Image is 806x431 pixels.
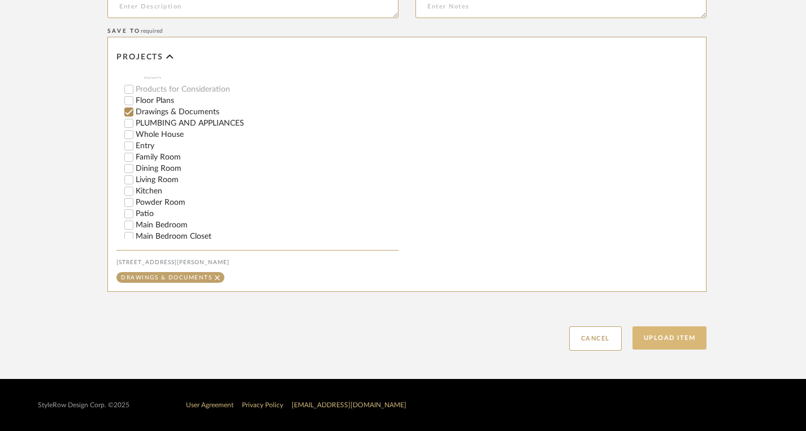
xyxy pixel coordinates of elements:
[107,28,707,35] div: Save To
[242,402,283,408] a: Privacy Policy
[136,108,398,116] label: Drawings & Documents
[569,326,622,351] button: Cancel
[186,402,233,408] a: User Agreement
[136,165,398,173] label: Dining Room
[136,131,398,139] label: Whole House
[136,221,398,229] label: Main Bedroom
[136,187,398,195] label: Kitchen
[116,53,163,62] span: Projects
[38,401,129,410] div: StyleRow Design Corp. ©2025
[144,72,398,81] span: ROOM
[136,119,398,127] label: PLUMBING AND APPLIANCES
[136,176,398,184] label: Living Room
[136,142,398,150] label: Entry
[632,326,707,350] button: Upload Item
[136,210,398,218] label: Patio
[121,275,212,281] div: Drawings & Documents
[292,402,406,408] a: [EMAIL_ADDRESS][DOMAIN_NAME]
[141,28,163,34] span: required
[136,97,398,105] label: Floor Plans
[136,199,398,206] label: Powder Room
[136,153,398,161] label: Family Room
[116,259,398,266] div: [STREET_ADDRESS][PERSON_NAME]
[136,232,398,240] label: Main Bedroom Closet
